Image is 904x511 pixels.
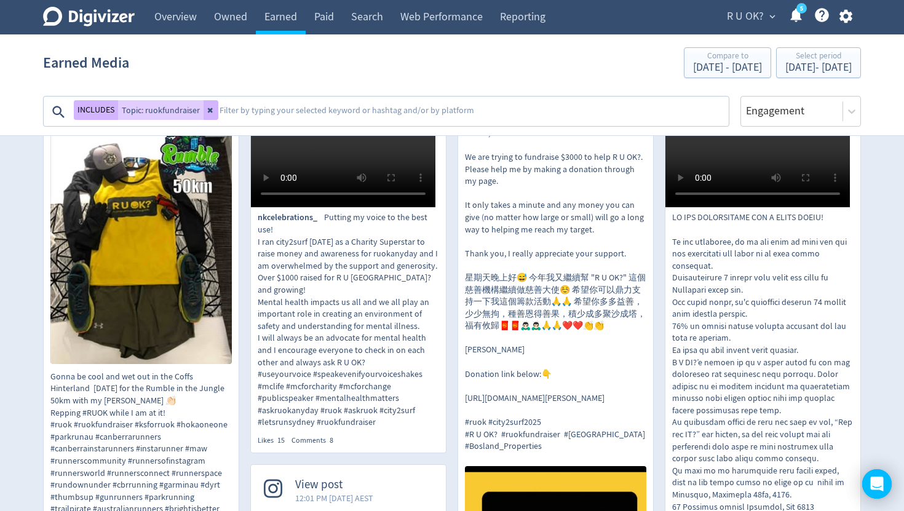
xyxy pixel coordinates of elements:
a: 5 [796,3,807,14]
div: Select period [785,52,852,62]
button: R U OK? [723,7,779,26]
h1: Earned Media [43,43,129,82]
span: 15 [277,435,285,445]
div: Likes [258,435,291,446]
div: [DATE] - [DATE] [693,62,762,73]
button: Compare to[DATE] - [DATE] [684,47,771,78]
button: Select period[DATE]- [DATE] [776,47,861,78]
p: Hi my beloved families and friends, brothers & sisters, We are trying to fundraise $3000 to help ... [465,115,646,453]
span: expand_more [767,11,778,22]
span: 12:01 PM [DATE] AEST [295,492,373,504]
span: nkcelebrations_ [258,212,324,224]
span: 8 [330,435,333,445]
div: Comments [291,435,340,446]
div: Compare to [693,52,762,62]
button: INCLUDES [74,100,118,120]
img: Gonna be cool and wet out in the Coffs Hinterland tomorrow for the Rumble in the Jungle 50km with... [50,122,232,364]
a: nkcelebrations_5:38 PM [DATE] AESTnkcelebrations_Putting my voice to the best use! I ran city2sur... [251,63,446,445]
p: Putting my voice to the best use! I ran city2surf [DATE] as a Charity Superstar to raise money an... [258,212,439,429]
span: R U OK? [727,7,764,26]
div: [DATE] - [DATE] [785,62,852,73]
div: Open Intercom Messenger [862,469,892,499]
span: View post [295,478,373,492]
text: 5 [800,4,803,13]
span: Topic: ruokfundraiser [122,106,200,114]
